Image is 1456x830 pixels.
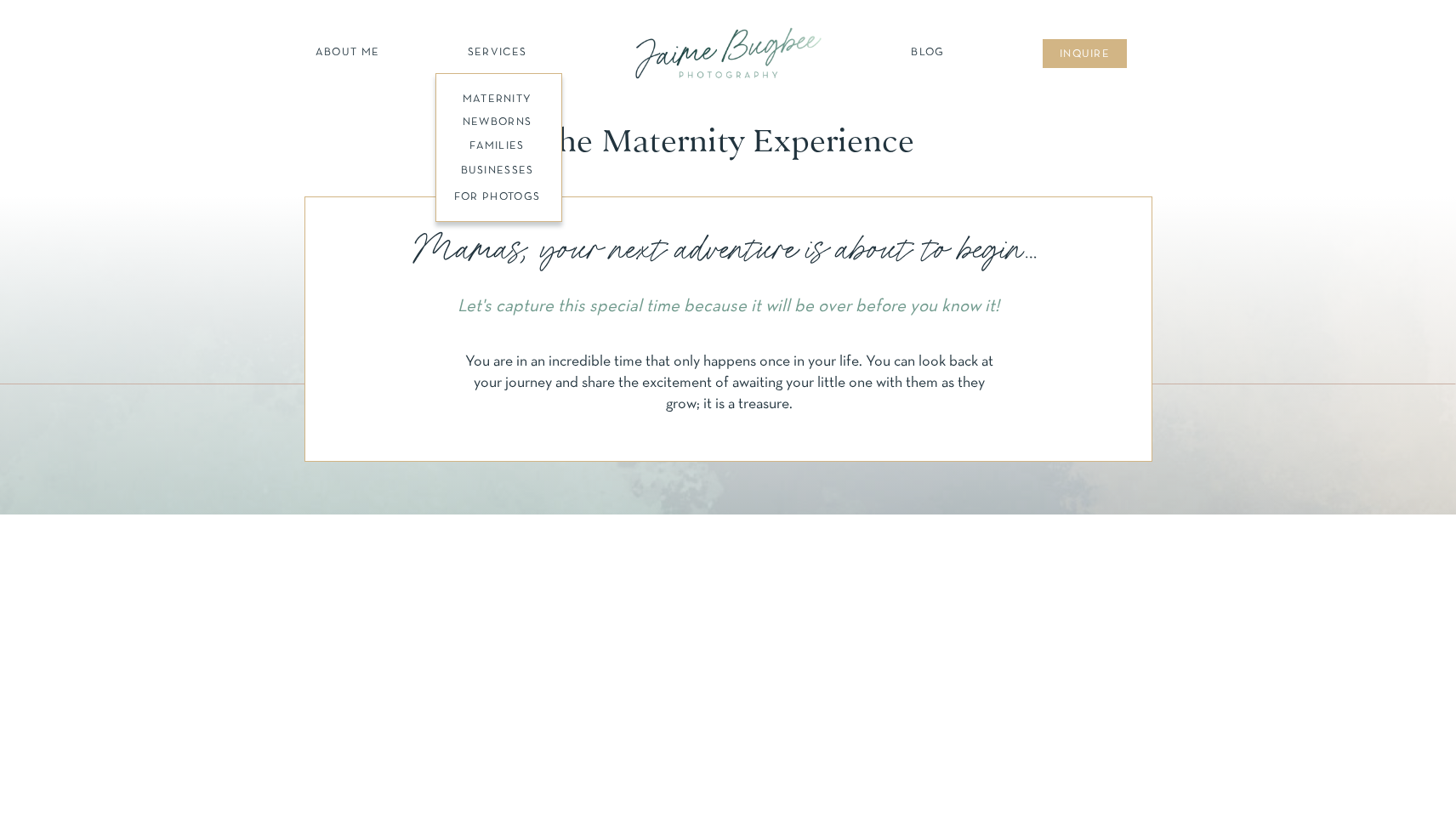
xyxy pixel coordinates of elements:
a: families [432,139,562,155]
p: Mamas, your next adventure is about to begin... [400,225,1057,274]
a: inqUIre [1050,47,1119,64]
a: SERVICES [449,45,545,62]
a: Blog [907,45,949,62]
a: FOR PHOTOGS [432,190,562,206]
a: maternity [441,92,553,104]
p: You are in an incredible time that only happens once in your life. You can look back at your jour... [464,351,993,412]
a: BUSINESSES [432,163,562,179]
a: about ME [310,45,384,62]
i: Let's capture this special time because it will be over before you know it! [458,298,999,315]
a: newborns [432,115,562,134]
